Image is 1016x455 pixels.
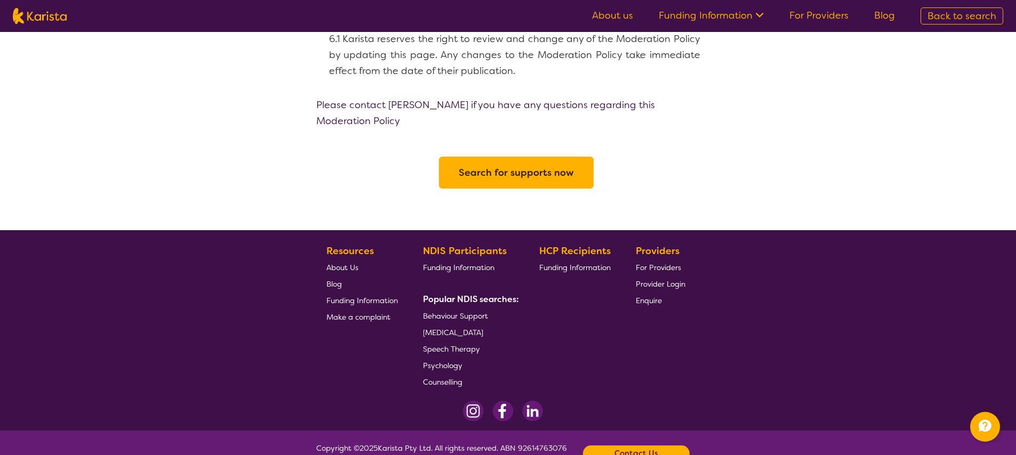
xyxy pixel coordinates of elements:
[423,357,515,373] a: Psychology
[423,311,488,321] span: Behaviour Support
[927,10,996,22] span: Back to search
[636,259,685,275] a: For Providers
[636,296,662,305] span: Enquire
[423,373,515,390] a: Counselling
[522,401,543,421] img: LinkedIn
[326,308,398,325] a: Make a complaint
[592,9,633,22] a: About us
[921,7,1003,25] a: Back to search
[539,263,611,272] span: Funding Information
[423,361,462,370] span: Psychology
[423,294,519,305] b: Popular NDIS searches:
[423,259,515,275] a: Funding Information
[423,344,480,354] span: Speech Therapy
[316,97,700,129] p: Please contact [PERSON_NAME] if you have any questions regarding this Moderation Policy
[539,259,611,275] a: Funding Information
[329,31,700,79] p: 6.1 Karista reserves the right to review and change any of the Moderation Policy by updating this...
[636,245,679,257] b: Providers
[326,279,342,289] span: Blog
[326,263,358,272] span: About Us
[539,245,611,257] b: HCP Recipients
[423,324,515,340] a: [MEDICAL_DATA]
[326,292,398,308] a: Funding Information
[874,9,895,22] a: Blog
[423,328,483,337] span: [MEDICAL_DATA]
[423,377,462,387] span: Counselling
[326,296,398,305] span: Funding Information
[439,157,594,189] button: Search for supports now
[13,8,67,24] img: Karista logo
[459,163,574,182] a: Search for supports now
[423,340,515,357] a: Speech Therapy
[636,292,685,308] a: Enquire
[326,275,398,292] a: Blog
[326,259,398,275] a: About Us
[326,245,374,257] b: Resources
[970,412,1000,442] button: Channel Menu
[636,279,685,289] span: Provider Login
[636,263,681,272] span: For Providers
[423,307,515,324] a: Behaviour Support
[659,9,764,22] a: Funding Information
[326,312,390,322] span: Make a complaint
[423,245,507,257] b: NDIS Participants
[636,275,685,292] a: Provider Login
[492,401,514,421] img: Facebook
[789,9,849,22] a: For Providers
[423,263,494,272] span: Funding Information
[463,401,484,421] img: Instagram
